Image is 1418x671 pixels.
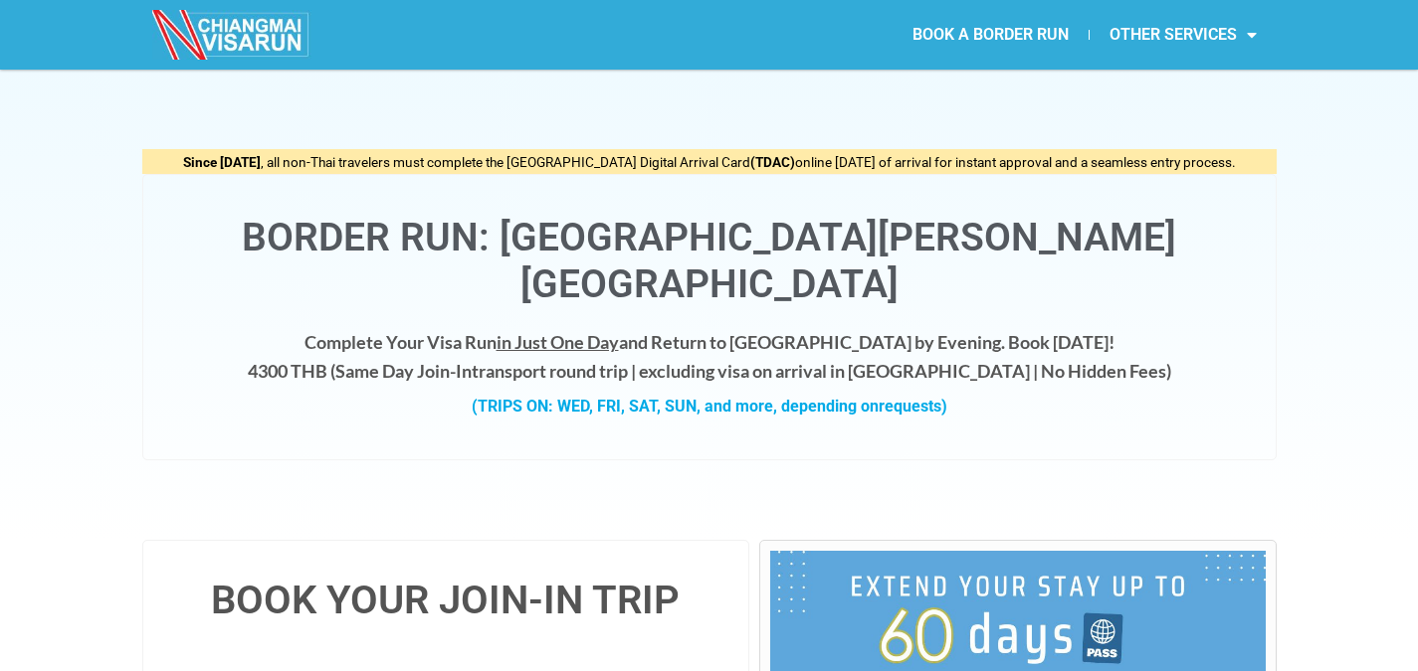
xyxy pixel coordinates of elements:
strong: Since [DATE] [183,154,261,170]
h1: Border Run: [GEOGRAPHIC_DATA][PERSON_NAME][GEOGRAPHIC_DATA] [163,215,1256,308]
span: requests) [879,397,947,416]
span: in Just One Day [497,331,619,353]
nav: Menu [709,12,1277,58]
strong: Same Day Join-In [335,360,472,382]
h4: Complete Your Visa Run and Return to [GEOGRAPHIC_DATA] by Evening. Book [DATE]! 4300 THB ( transp... [163,328,1256,386]
h4: BOOK YOUR JOIN-IN TRIP [163,581,729,620]
a: BOOK A BORDER RUN [893,12,1089,58]
a: OTHER SERVICES [1090,12,1277,58]
strong: (TDAC) [750,154,795,170]
strong: (TRIPS ON: WED, FRI, SAT, SUN, and more, depending on [472,397,947,416]
span: , all non-Thai travelers must complete the [GEOGRAPHIC_DATA] Digital Arrival Card online [DATE] o... [183,154,1236,170]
